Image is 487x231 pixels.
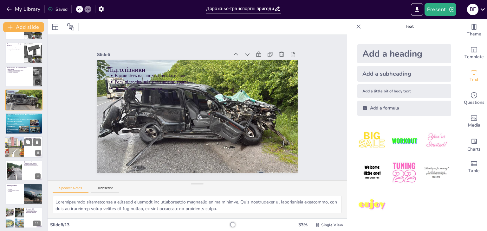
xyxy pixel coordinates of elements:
[8,50,22,51] p: Уроки, які можна винести з ДТП.
[357,158,387,187] img: 4.jpeg
[35,173,41,179] div: 9
[8,94,41,96] p: Знання про підголівники.
[468,167,480,174] span: Table
[27,141,41,142] p: Взаємодія з ременями безпеки.
[8,187,22,190] p: Важливість знання захисних положень.
[5,207,42,228] div: 11
[50,22,60,32] div: Layout
[7,114,41,116] p: Ремені безпеки
[25,163,41,164] p: Важливість дитячих автокрісел.
[24,138,32,146] button: Duplicate Slide
[8,118,41,119] p: Знання про використання ременів безпеки.
[8,72,31,73] p: Знання про засоби захисту.
[467,31,481,38] span: Theme
[389,126,419,155] img: 2.jpeg
[8,192,22,193] p: Уроки, які можна винести з практики.
[24,161,41,163] p: Дитяче автокрісло
[5,136,43,158] div: 8
[26,137,41,139] p: Подушки безпеки
[35,79,41,85] div: 5
[5,42,42,63] div: 4
[201,9,266,183] p: Підголівники
[357,84,451,98] div: Add a little bit of body text
[8,116,41,118] p: Статистика щодо виживання.
[26,208,41,210] p: Дії свідків ДТП
[35,56,41,62] div: 4
[8,92,41,93] p: Важливість налаштування підголівника.
[27,211,41,212] p: Інструкції для свідків ДТП.
[357,44,451,63] div: Add a heading
[8,190,22,192] p: Техніка приймання захисних положень.
[33,197,41,203] div: 10
[27,212,41,213] p: Роль свідків у порятунку.
[91,186,119,193] button: Transcript
[8,70,31,71] p: Важливість використання засобів захисту.
[187,22,247,188] p: Знання про підголівники.
[67,23,75,31] span: Position
[470,76,478,83] span: Text
[357,101,451,116] div: Add a formula
[425,3,456,16] button: Present
[48,6,68,12] div: Saved
[467,4,478,15] div: В Г
[389,158,419,187] img: 5.jpeg
[193,20,253,186] p: Роль підголівників у зменшенні травм.
[206,4,274,13] input: Insert title
[321,222,343,228] span: Single View
[5,113,42,134] div: 7
[461,110,487,133] div: Add images, graphics, shapes or video
[8,115,41,117] p: Важливість ременів безпеки.
[50,222,228,228] div: Slide 6 / 13
[461,42,487,65] div: Add ready made slides
[5,90,42,110] div: 6
[27,142,41,144] p: Знання про подушки безпеки.
[461,133,487,156] div: Add charts and graphs
[53,196,342,213] textarea: Loremipsumdo sitametconse a elitsedd eiusmodt inc utlaboreetdo magnaaliq enima minimve. Quis nost...
[411,3,423,16] button: Export to PowerPoint
[7,67,31,70] p: Засоби захисту, які знижують ризики травмування
[199,18,258,184] p: Важливість налаштування підголівника.
[461,19,487,42] div: Change the overall theme
[5,184,42,204] div: 10
[357,126,387,155] img: 1.jpeg
[422,126,451,155] img: 3.jpeg
[464,99,484,106] span: Questions
[27,209,41,211] p: Важливість дій свідків.
[467,146,481,153] span: Charts
[357,66,451,82] div: Add a subheading
[35,150,41,156] div: 8
[25,164,41,165] p: Різноманітність типів автокрісел.
[53,186,88,193] button: Speaker Notes
[5,4,43,14] button: My Library
[295,222,310,228] div: 33 %
[467,3,478,16] button: В Г
[35,103,41,109] div: 6
[33,138,41,146] button: Delete Slide
[7,43,22,47] p: Як розвиваються події під час ДТП
[461,156,487,178] div: Add a table
[8,48,22,50] p: Значення імітаційних досліджень.
[422,158,451,187] img: 6.jpeg
[8,93,41,94] p: Роль підголівників у зменшенні травм.
[464,53,484,60] span: Template
[461,87,487,110] div: Get real-time input from your audience
[5,66,42,87] div: 5
[3,22,44,32] button: Add slide
[8,47,22,49] p: Висока швидкість збільшує ризики.
[461,65,487,87] div: Add text boxes
[7,91,41,92] p: Підголівники
[35,127,41,132] div: 7
[8,71,31,72] p: Різноманітність засобів захисту.
[33,221,41,226] div: 11
[5,160,42,181] div: 9
[364,19,455,34] p: Text
[357,190,387,220] img: 7.jpeg
[7,184,22,188] p: Захисні положення пасажирів
[35,32,41,38] div: 3
[27,140,41,141] p: Важливість подушок безпеки.
[25,165,41,167] p: Знання про правильне використання автокрісел.
[468,122,480,129] span: Media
